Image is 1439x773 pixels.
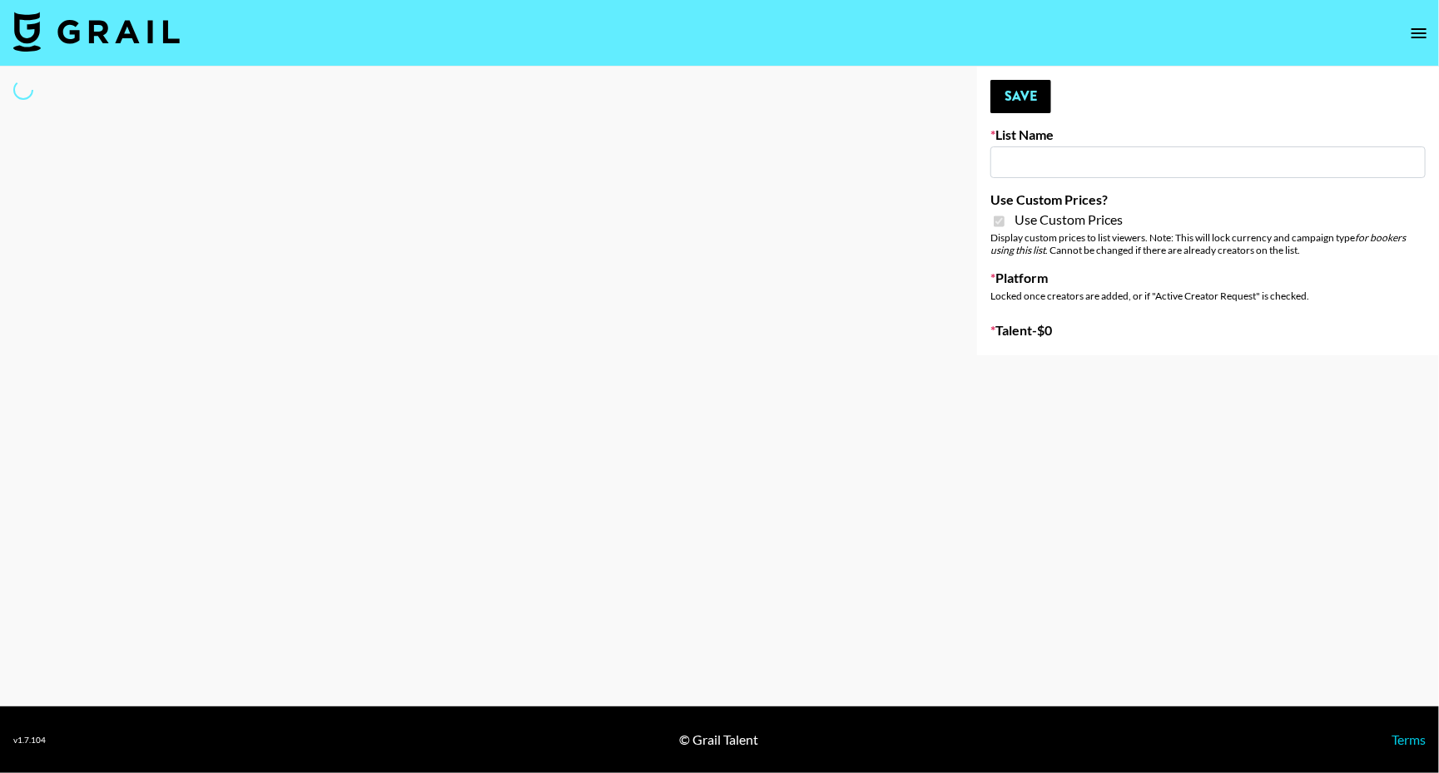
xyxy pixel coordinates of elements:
span: Use Custom Prices [1015,211,1123,228]
label: Talent - $ 0 [990,322,1426,339]
em: for bookers using this list [990,231,1406,256]
img: Grail Talent [13,12,180,52]
div: © Grail Talent [679,731,758,748]
div: Locked once creators are added, or if "Active Creator Request" is checked. [990,290,1426,302]
label: Platform [990,270,1426,286]
button: open drawer [1402,17,1436,50]
div: v 1.7.104 [13,735,46,746]
a: Terms [1392,731,1426,747]
label: List Name [990,126,1426,143]
button: Save [990,80,1051,113]
label: Use Custom Prices? [990,191,1426,208]
div: Display custom prices to list viewers. Note: This will lock currency and campaign type . Cannot b... [990,231,1426,256]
